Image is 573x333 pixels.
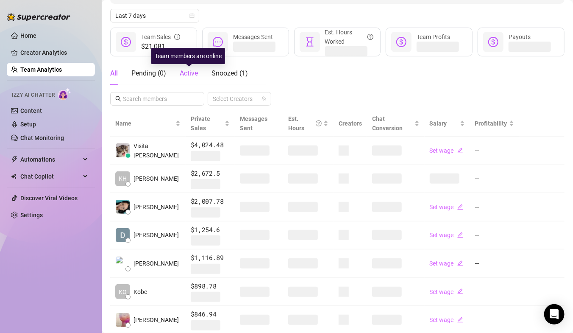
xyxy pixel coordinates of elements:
span: message [213,37,223,47]
span: Profitability [475,120,507,127]
span: [PERSON_NAME] [134,259,179,268]
a: Set wageedit [430,288,463,295]
span: dollar-circle [488,37,498,47]
span: Kobe [134,287,147,297]
span: $4,024.48 [191,140,230,150]
span: Last 7 days [115,9,194,22]
img: connie [116,200,130,214]
img: Dale Jacolba [116,228,130,242]
span: KO [119,287,127,297]
a: Set wageedit [430,204,463,210]
span: [PERSON_NAME] [134,315,179,325]
span: Automations [20,153,81,166]
th: Creators [334,111,367,137]
span: info-circle [174,32,180,42]
a: Creator Analytics [20,46,88,59]
div: Est. Hours Worked [325,28,374,46]
a: Discover Viral Videos [20,195,78,201]
div: All [110,68,118,78]
span: [PERSON_NAME] [134,174,179,183]
span: hourglass [305,37,315,47]
span: [PERSON_NAME] [134,230,179,240]
span: $898.78 [191,281,230,291]
div: Team members are online [151,48,225,64]
span: [PERSON_NAME] [134,202,179,212]
span: question-circle [367,28,373,46]
a: Set wageedit [430,232,463,238]
a: Set wageedit [430,316,463,323]
input: Search members [123,94,192,104]
span: $1,254.6 [191,225,230,235]
img: Chat Copilot [11,173,17,179]
span: KH [119,174,127,183]
span: Messages Sent [233,34,273,40]
td: — [470,137,519,165]
span: question-circle [316,114,322,133]
span: edit [457,317,463,323]
span: Chat Conversion [372,115,403,132]
span: Snoozed ( 1 ) [211,69,248,77]
td: — [470,221,519,250]
span: thunderbolt [11,156,18,163]
span: calendar [189,13,195,18]
td: — [470,165,519,193]
span: Messages Sent [240,115,267,132]
img: Visita Renz Edw… [116,143,130,157]
img: AI Chatter [58,88,71,100]
img: Paul James Sori… [116,257,130,271]
span: Team Profits [417,34,450,40]
a: Content [20,107,42,114]
span: $2,007.78 [191,196,230,207]
span: edit [457,148,463,154]
span: Name [115,119,174,128]
a: Set wageedit [430,147,463,154]
img: logo-BBDzfeDw.svg [7,13,70,21]
span: $846.94 [191,309,230,319]
a: Home [20,32,36,39]
img: Shahani Villare… [116,313,130,327]
span: search [115,96,121,102]
a: Settings [20,212,43,218]
div: Est. Hours [288,114,322,133]
th: Name [110,111,186,137]
td: — [470,249,519,278]
a: Setup [20,121,36,128]
span: Private Sales [191,115,210,132]
a: Team Analytics [20,66,62,73]
div: Open Intercom Messenger [544,304,565,325]
span: edit [457,288,463,294]
span: Visita [PERSON_NAME] [134,141,181,160]
span: team [261,96,267,101]
td: — [470,193,519,221]
span: edit [457,232,463,238]
a: Chat Monitoring [20,134,64,141]
a: Set wageedit [430,260,463,267]
span: Chat Copilot [20,170,81,183]
span: edit [457,260,463,266]
div: Pending ( 0 ) [131,68,166,78]
span: $21,081 [141,42,180,52]
span: dollar-circle [396,37,406,47]
td: — [470,278,519,306]
span: $1,116.89 [191,253,230,263]
span: Active [180,69,198,77]
span: Izzy AI Chatter [12,91,55,99]
span: edit [457,204,463,210]
span: dollar-circle [121,37,131,47]
div: Team Sales [141,32,180,42]
span: Salary [430,120,447,127]
span: Payouts [509,34,531,40]
span: $2,672.5 [191,168,230,179]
